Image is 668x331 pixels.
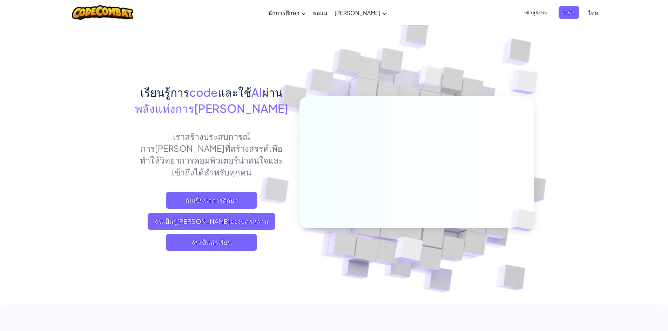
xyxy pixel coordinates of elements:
a: นักการศึกษา [265,3,309,22]
a: พ่อแม่ [309,3,331,22]
span: เรียนรู้การ [140,85,189,99]
a: [PERSON_NAME] [331,3,390,22]
img: Overlap cubes [377,222,440,280]
button: สมัคร [559,6,579,19]
span: ไทย [588,9,598,16]
img: Overlap cubes [405,52,456,104]
span: AI [251,85,262,99]
button: ฉันเป็นนักเรียน [166,234,257,251]
span: code [189,85,218,99]
img: CodeCombat logo [72,5,133,20]
span: ผ่าน [262,85,283,99]
a: ไทย [585,3,601,22]
p: เราสร้างประสบการณ์การ[PERSON_NAME]ที่สร้างสรรค์เพื่อทำให้วิทยาการคอมพิวเตอร์น่าสนใจและเข้าถึงได้ส... [134,130,289,178]
a: ฉันเป็นผู้[PERSON_NAME]ของบุตรหลาน [148,213,275,230]
span: [PERSON_NAME] [335,9,380,16]
span: และใช้ [218,85,251,99]
span: นักการศึกษา [268,9,299,16]
img: Overlap cubes [499,195,552,246]
button: เข้าสู่ระบบ [520,6,552,19]
a: ฉันเป็นนักการศึกษา [166,192,257,209]
span: พลังแห่งการ[PERSON_NAME] [135,101,288,115]
img: Overlap cubes [497,53,557,112]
